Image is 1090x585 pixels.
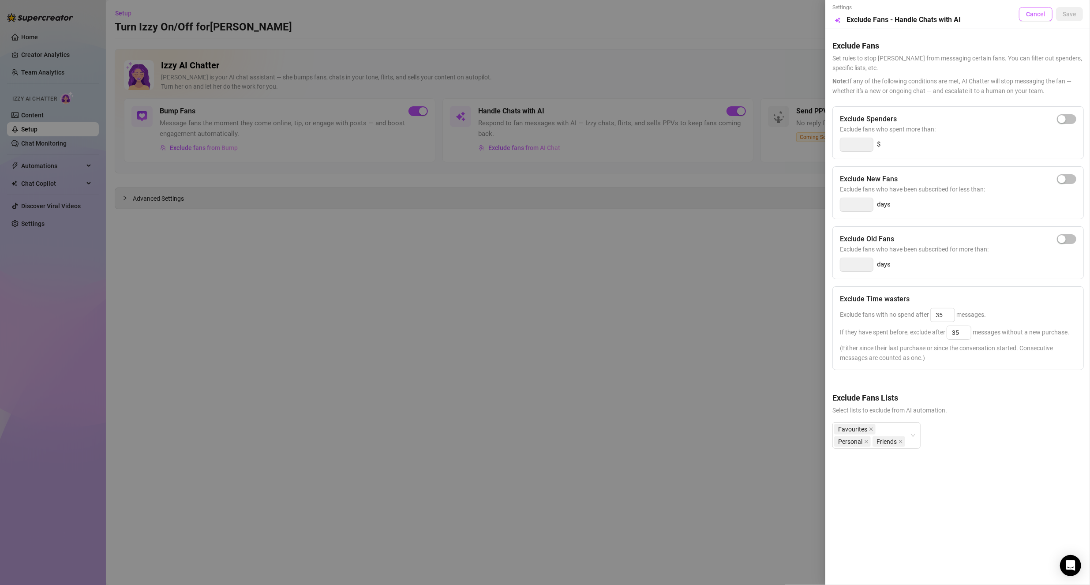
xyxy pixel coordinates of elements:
[840,234,894,244] h5: Exclude Old Fans
[899,439,903,444] span: close
[840,244,1076,254] span: Exclude fans who have been subscribed for more than:
[832,4,961,12] span: Settings
[840,124,1076,134] span: Exclude fans who spent more than:
[877,259,891,270] span: days
[1019,7,1053,21] button: Cancel
[832,53,1083,73] span: Set rules to stop [PERSON_NAME] from messaging certain fans. You can filter out spenders, specifi...
[873,436,905,447] span: Friends
[869,427,873,431] span: close
[840,174,898,184] h5: Exclude New Fans
[834,424,876,435] span: Favourites
[840,329,1069,336] span: If they have spent before, exclude after messages without a new purchase.
[840,343,1076,363] span: (Either since their last purchase or since the conversation started. Consecutive messages are cou...
[840,114,897,124] h5: Exclude Spenders
[847,15,961,25] h5: Exclude Fans - Handle Chats with AI
[832,405,1083,415] span: Select lists to exclude from AI automation.
[1060,555,1081,576] div: Open Intercom Messenger
[864,439,869,444] span: close
[832,392,1083,404] h5: Exclude Fans Lists
[832,78,848,85] span: Note:
[832,76,1083,96] span: If any of the following conditions are met, AI Chatter will stop messaging the fan — whether it's...
[877,139,880,150] span: $
[840,311,986,318] span: Exclude fans with no spend after messages.
[1026,11,1045,18] span: Cancel
[832,40,1083,52] h5: Exclude Fans
[876,437,897,446] span: Friends
[1056,7,1083,21] button: Save
[834,436,871,447] span: Personal
[838,424,867,434] span: Favourites
[840,294,910,304] h5: Exclude Time wasters
[840,184,1076,194] span: Exclude fans who have been subscribed for less than:
[838,437,862,446] span: Personal
[877,199,891,210] span: days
